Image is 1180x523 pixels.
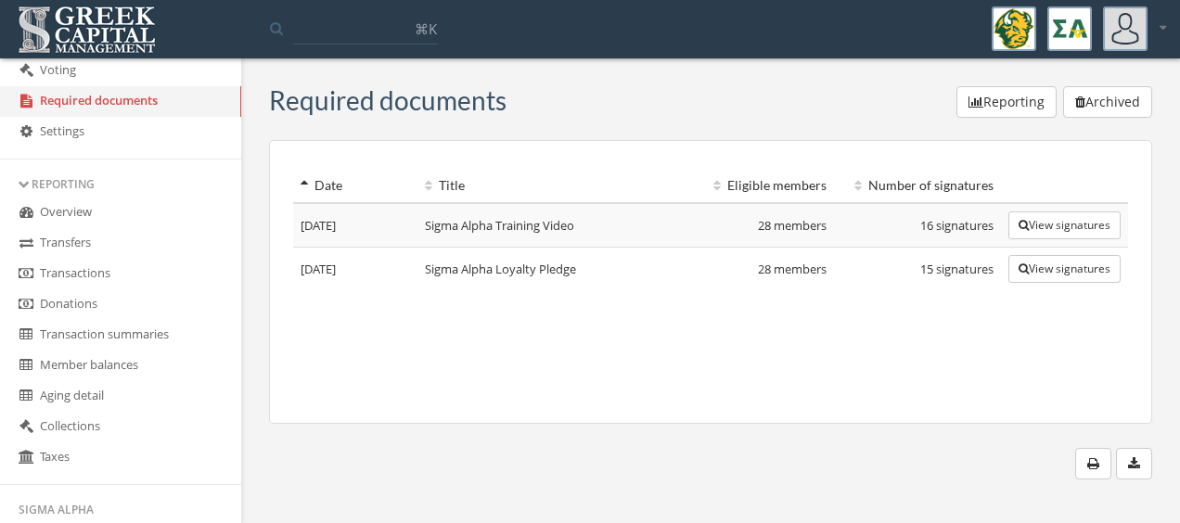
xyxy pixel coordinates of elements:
[834,169,1001,203] th: Number of signatures
[293,248,417,291] td: [DATE]
[19,176,223,192] div: Reporting
[1063,86,1152,118] button: Archived
[1008,255,1121,283] button: View signatures
[920,261,994,277] span: 15 signatures
[417,203,706,248] td: Sigma Alpha Training Video
[415,19,437,38] span: ⌘K
[920,217,994,234] span: 16 signatures
[758,217,827,234] span: 28 members
[758,261,827,277] span: 28 members
[417,169,706,203] th: Title
[1008,211,1121,239] button: View signatures
[706,169,834,203] th: Eligible members
[293,169,417,203] th: Date
[417,248,706,291] td: Sigma Alpha Loyalty Pledge
[293,203,417,248] td: [DATE]
[269,86,507,115] h3: Required documents
[956,86,1057,118] button: Reporting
